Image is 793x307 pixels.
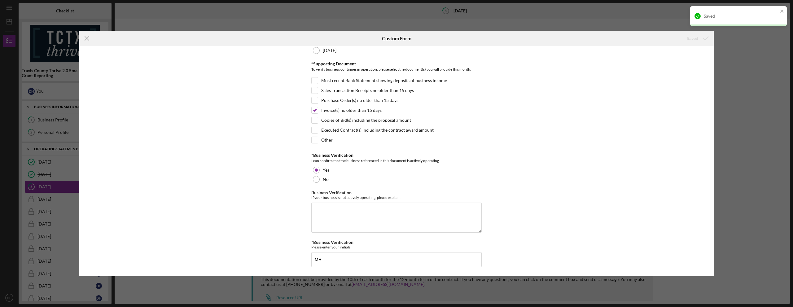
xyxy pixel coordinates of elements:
div: Please enter your initials [311,245,482,249]
label: Invoice(s) no older than 15 days [321,107,382,113]
label: No [323,177,329,182]
h6: Custom Form [382,36,411,41]
label: Copies of Bid(s) including the proposal amount [321,117,411,123]
div: To verify business continues in operation, please select the document(s) you will provide this mo... [311,66,482,74]
label: Business Verification [311,190,352,195]
label: Executed Contract(s) including the contract award amount [321,127,434,133]
div: *Business Verification [311,153,482,158]
label: Yes [323,168,329,173]
button: Saved [681,32,714,45]
div: If your business is not actively operating, please explain: [311,195,482,200]
label: Sales Transaction Receipts no older than 15 days [321,87,414,94]
div: Saved [704,14,778,19]
label: Most recent Bank Statement showing deposits of business income [321,77,447,84]
label: *Business Verification [311,239,353,245]
button: close [780,9,784,15]
label: Purchase Order(s) no older than 15 days [321,97,398,103]
div: *Supporting Document [311,61,482,66]
label: [DATE] [323,48,336,53]
label: Other [321,137,333,143]
div: I can confirm that the business referenced in this document is actively operating [311,158,482,164]
div: Saved [687,32,698,45]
